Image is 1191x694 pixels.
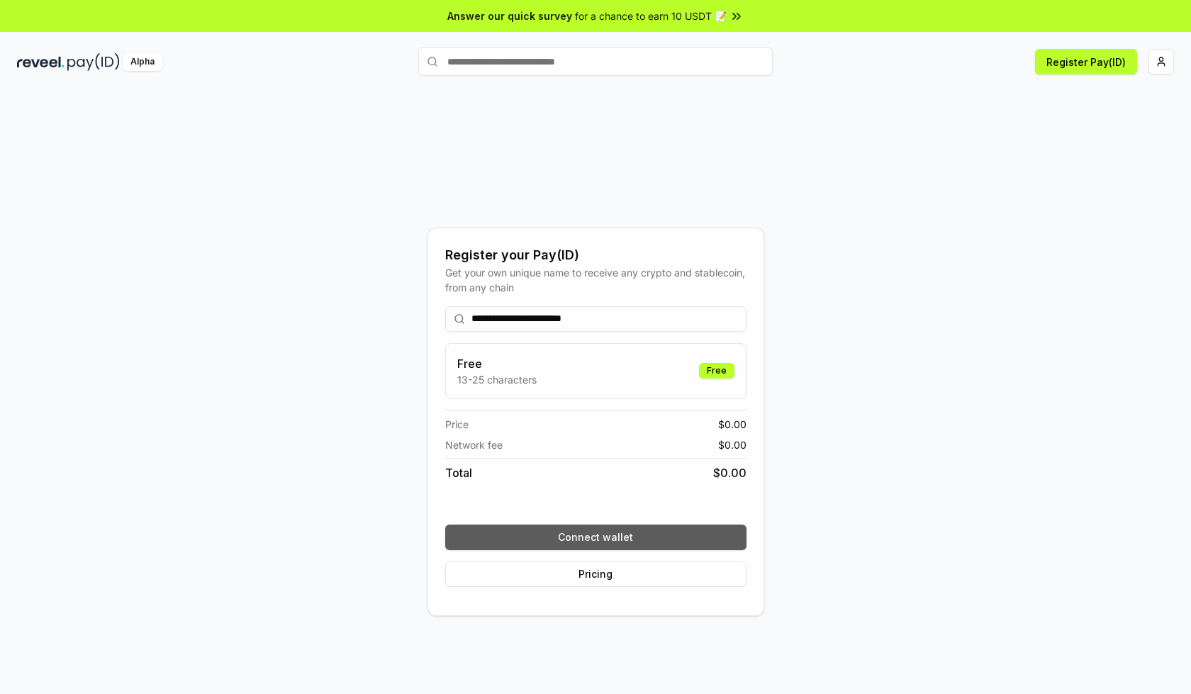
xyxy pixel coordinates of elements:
span: $ 0.00 [713,464,747,481]
div: Get your own unique name to receive any crypto and stablecoin, from any chain [445,265,747,295]
span: Price [445,417,469,432]
span: for a chance to earn 10 USDT 📝 [575,9,727,23]
button: Pricing [445,561,747,587]
h3: Free [457,355,537,372]
div: Alpha [123,53,162,71]
span: Network fee [445,437,503,452]
p: 13-25 characters [457,372,537,387]
img: pay_id [67,53,120,71]
img: reveel_dark [17,53,65,71]
div: Free [699,363,734,379]
div: Register your Pay(ID) [445,245,747,265]
button: Register Pay(ID) [1035,49,1137,74]
span: $ 0.00 [718,417,747,432]
span: Total [445,464,472,481]
span: Answer our quick survey [447,9,572,23]
button: Connect wallet [445,525,747,550]
span: $ 0.00 [718,437,747,452]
